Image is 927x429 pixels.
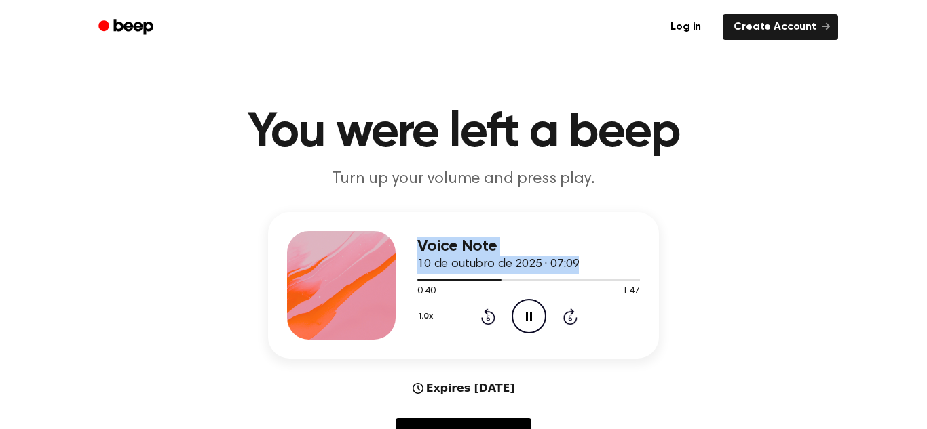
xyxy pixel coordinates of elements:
[89,14,166,41] a: Beep
[657,12,715,43] a: Log in
[417,305,438,328] button: 1.0x
[622,285,640,299] span: 1:47
[203,168,724,190] p: Turn up your volume and press play.
[723,14,838,40] a: Create Account
[417,285,435,299] span: 0:40
[417,258,579,270] span: 10 de outubro de 2025 · 07:09
[417,237,640,256] h3: Voice Note
[413,380,515,396] div: Expires [DATE]
[116,108,811,157] h1: You were left a beep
